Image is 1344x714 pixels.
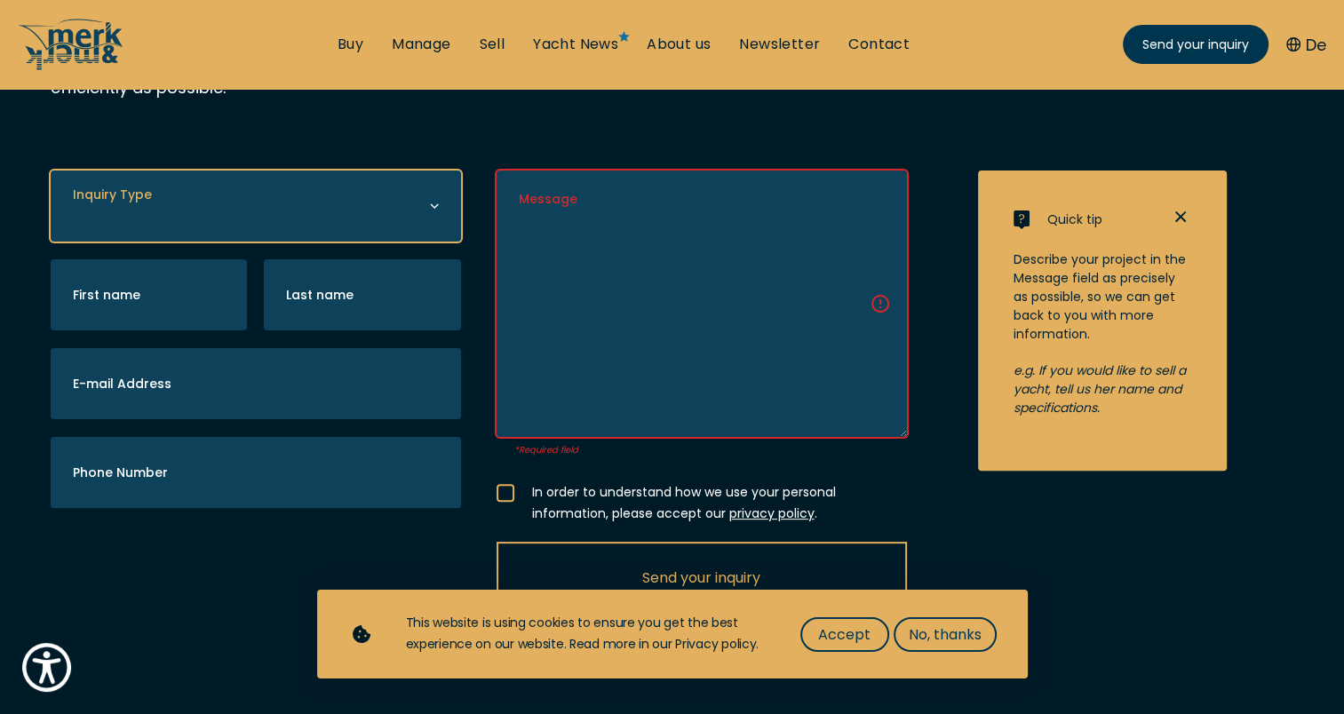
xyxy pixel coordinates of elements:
[519,190,577,209] label: Message
[1047,210,1102,229] span: Quick tip
[338,35,363,54] a: Buy
[73,186,152,204] label: Inquiry Type
[647,35,711,54] a: About us
[73,464,168,482] label: Phone Number
[1014,361,1186,416] em: e.g. If you would like to sell a yacht, tell us her name and specifications.
[533,35,618,54] a: Yacht News
[479,35,505,54] a: Sell
[406,613,765,655] div: This website is using cookies to ensure you get the best experience on our website. Read more in ...
[286,286,354,305] label: Last name
[894,617,997,652] button: No, thanks
[497,443,907,457] div: Required field
[642,567,760,589] span: Send your inquiry
[800,617,889,652] button: Accept
[848,35,910,54] a: Contact
[532,475,907,524] span: In order to understand how we use your personal information, please accept our .
[18,56,124,76] a: /
[675,635,756,653] a: Privacy policy
[1123,25,1268,64] a: Send your inquiry
[818,623,871,646] span: Accept
[1014,250,1191,344] p: Describe your project in the Message field as precisely as possible, so we can get back to you wi...
[73,375,171,393] label: E-mail Address
[73,286,140,305] label: First name
[392,35,450,54] a: Manage
[739,35,820,54] a: Newsletter
[909,623,982,646] span: No, thanks
[18,639,76,696] button: Show Accessibility Preferences
[1286,33,1326,57] button: De
[497,542,907,613] button: Send your inquiry
[729,504,815,522] a: privacy policy
[1142,36,1249,54] span: Send your inquiry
